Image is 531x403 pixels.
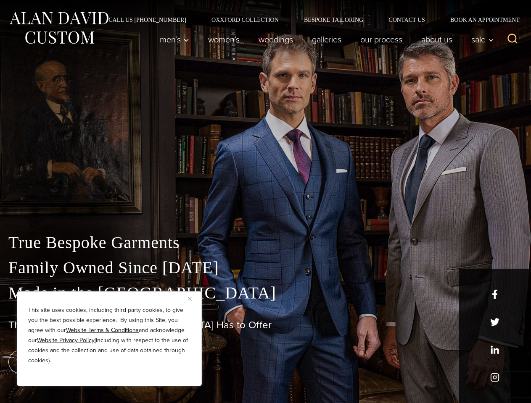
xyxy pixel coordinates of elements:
a: book an appointment [8,350,126,374]
a: Our Process [351,31,412,48]
a: Website Privacy Policy [37,336,95,345]
span: Sale [471,35,494,44]
a: weddings [249,31,303,48]
a: Contact Us [376,17,438,23]
a: Galleries [303,31,351,48]
img: Close [188,297,192,301]
button: Close [188,293,198,304]
span: Men’s [160,35,189,44]
a: Women’s [199,31,249,48]
nav: Primary Navigation [151,31,499,48]
a: Website Terms & Conditions [66,326,139,335]
img: Alan David Custom [8,9,109,47]
button: View Search Form [502,29,523,50]
p: This site uses cookies, including third party cookies, to give you the best possible experience. ... [28,305,190,366]
h1: The Best Custom Suits [GEOGRAPHIC_DATA] Has to Offer [8,319,523,331]
a: About Us [412,31,462,48]
a: Bespoke Tailoring [291,17,376,23]
p: True Bespoke Garments Family Owned Since [DATE] Made in the [GEOGRAPHIC_DATA] [8,230,523,306]
a: Oxxford Collection [199,17,291,23]
nav: Secondary Navigation [96,17,523,23]
a: Call Us [PHONE_NUMBER] [96,17,199,23]
a: Book an Appointment [438,17,523,23]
